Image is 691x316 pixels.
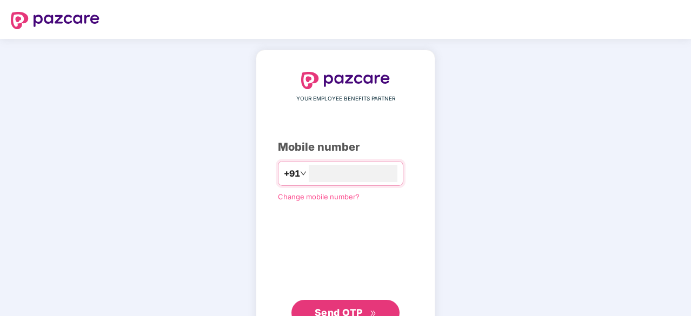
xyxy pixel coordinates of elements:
span: +91 [284,167,300,180]
span: YOUR EMPLOYEE BENEFITS PARTNER [296,95,395,103]
span: down [300,170,307,177]
a: Change mobile number? [278,192,360,201]
img: logo [301,72,390,89]
div: Mobile number [278,139,413,156]
img: logo [11,12,99,29]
